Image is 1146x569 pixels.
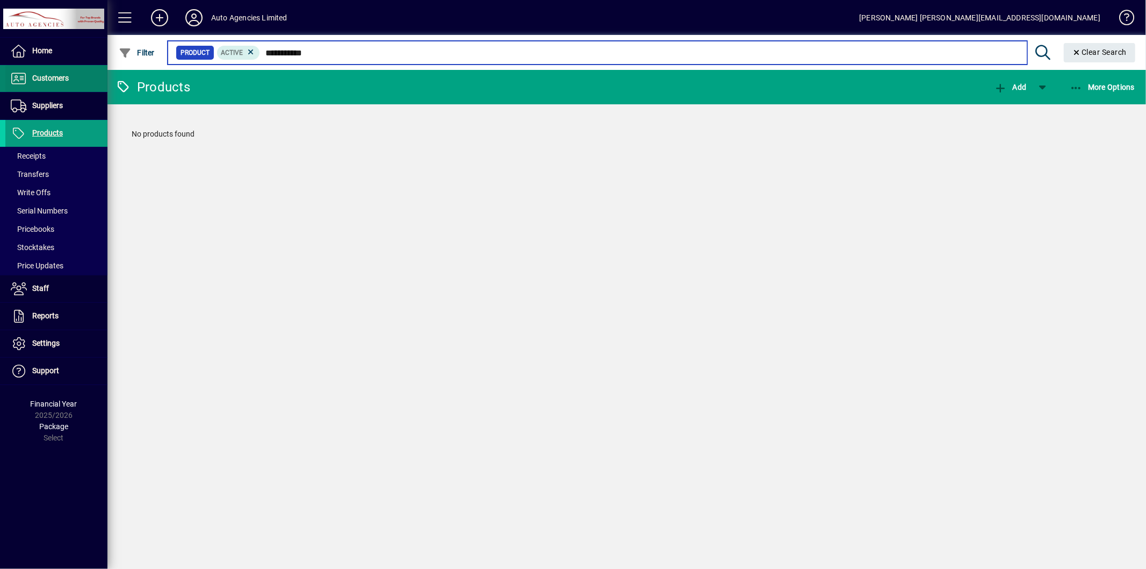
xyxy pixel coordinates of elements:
span: Staff [32,284,49,293]
button: Filter [116,43,157,62]
span: More Options [1070,83,1135,91]
a: Knowledge Base [1111,2,1133,37]
span: Write Offs [11,188,51,197]
button: Add [142,8,177,27]
a: Pricebooks [5,220,107,238]
a: Customers [5,65,107,92]
span: Active [221,49,243,56]
span: Serial Numbers [11,207,68,215]
span: Price Updates [11,261,63,270]
button: More Options [1067,77,1138,97]
a: Transfers [5,165,107,183]
span: Products [32,129,63,137]
a: Staff [5,275,107,302]
div: Products [116,79,190,96]
mat-chip: Activation Status: Active [217,46,260,60]
span: Product [181,47,210,58]
span: Reports [32,311,59,320]
button: Clear [1064,43,1136,62]
button: Add [991,77,1029,97]
div: No products found [121,118,1133,151]
span: Package [39,422,68,431]
span: Clear Search [1072,48,1127,56]
span: Financial Year [31,400,77,408]
span: Suppliers [32,101,63,110]
a: Suppliers [5,93,107,119]
span: Add [994,83,1026,91]
div: Auto Agencies Limited [211,9,287,26]
div: [PERSON_NAME] [PERSON_NAME][EMAIL_ADDRESS][DOMAIN_NAME] [859,9,1100,26]
a: Reports [5,303,107,330]
span: Filter [119,48,155,57]
span: Home [32,46,52,55]
a: Serial Numbers [5,202,107,220]
span: Customers [32,74,69,82]
a: Home [5,38,107,65]
span: Support [32,366,59,375]
a: Settings [5,330,107,357]
span: Stocktakes [11,243,54,252]
span: Receipts [11,152,46,160]
span: Settings [32,339,60,347]
a: Receipts [5,147,107,165]
a: Write Offs [5,183,107,202]
button: Profile [177,8,211,27]
a: Price Updates [5,257,107,275]
a: Stocktakes [5,238,107,257]
span: Transfers [11,170,49,179]
span: Pricebooks [11,225,54,233]
a: Support [5,358,107,385]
